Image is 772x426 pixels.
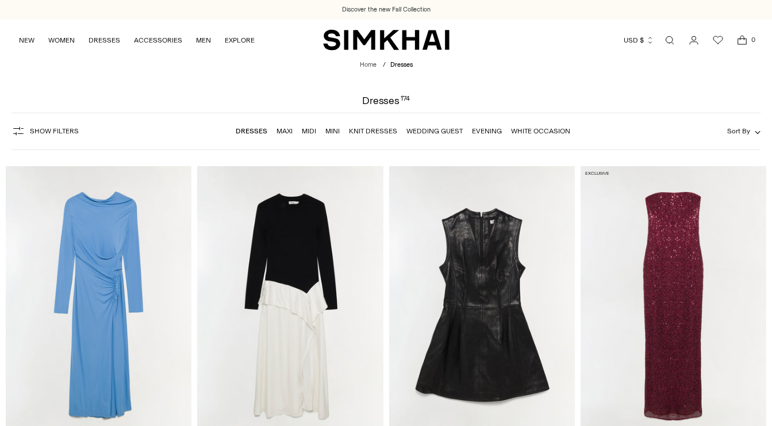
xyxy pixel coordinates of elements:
button: Show Filters [11,122,79,140]
nav: breadcrumbs [360,60,413,70]
a: Wishlist [706,29,729,52]
a: Maxi [276,127,293,135]
a: ACCESSORIES [134,28,182,53]
a: Mini [325,127,340,135]
a: Open cart modal [731,29,754,52]
a: White Occasion [511,127,570,135]
span: 0 [748,34,758,45]
a: Wedding Guest [406,127,463,135]
nav: Linked collections [236,119,570,143]
h1: Dresses [362,95,410,106]
a: EXPLORE [225,28,255,53]
span: Sort By [727,127,750,135]
a: Knit Dresses [349,127,397,135]
div: / [383,60,386,70]
a: Open search modal [658,29,681,52]
a: Evening [472,127,502,135]
span: Dresses [390,61,413,68]
a: MEN [196,28,211,53]
a: DRESSES [89,28,120,53]
button: USD $ [624,28,654,53]
a: Dresses [236,127,267,135]
a: Go to the account page [682,29,705,52]
a: Home [360,61,377,68]
a: NEW [19,28,34,53]
div: 174 [401,95,410,106]
a: SIMKHAI [323,29,450,51]
span: Show Filters [30,127,79,135]
button: Sort By [727,125,761,137]
a: WOMEN [48,28,75,53]
a: Midi [302,127,316,135]
a: Discover the new Fall Collection [342,5,431,14]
